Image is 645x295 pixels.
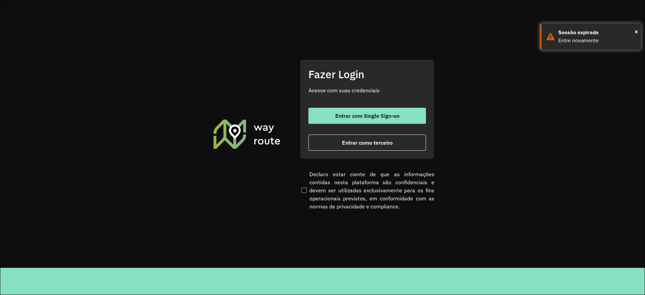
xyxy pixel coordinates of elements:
button: button [308,108,426,124]
span: × [635,27,638,37]
p: Acesse com suas credenciais [308,86,426,94]
span: Entrar como terceiro [342,140,393,145]
button: button [308,135,426,151]
span: Entrar com Single Sign-on [335,113,399,118]
div: Sessão expirada [558,29,636,37]
div: Entre novamente [558,37,636,45]
label: Declaro estar ciente de que as informações contidas nesta plataforma são confidenciais e devem se... [300,170,434,210]
img: Roteirizador AmbevTech [212,118,282,149]
button: Close [635,27,638,37]
h2: Fazer Login [308,68,426,81]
